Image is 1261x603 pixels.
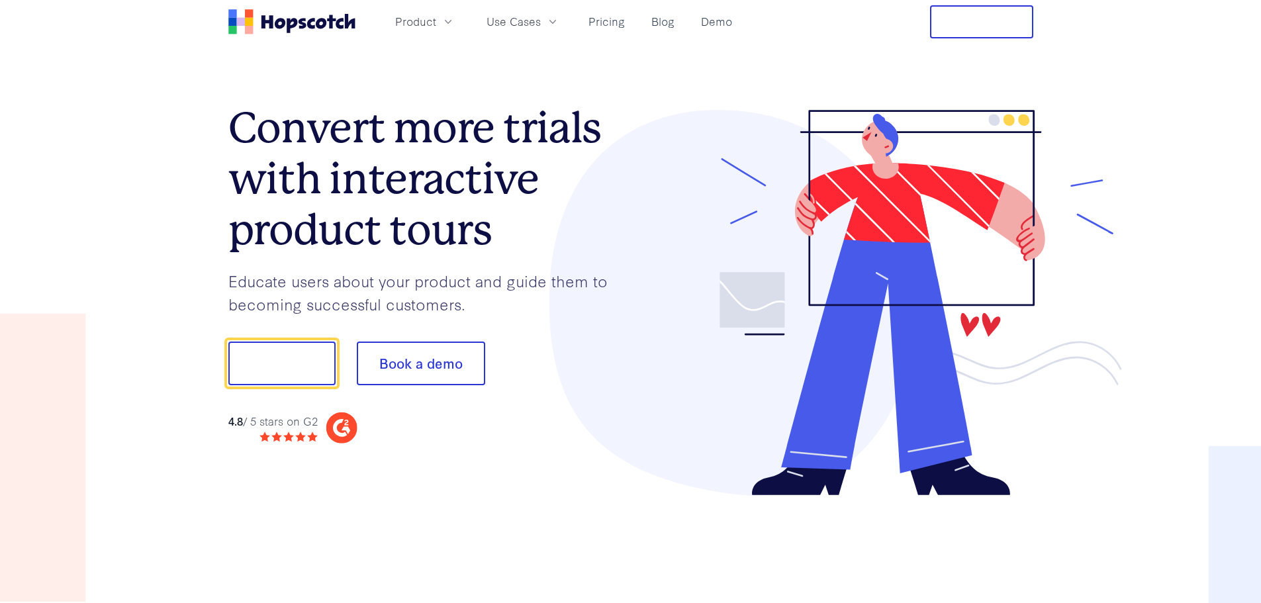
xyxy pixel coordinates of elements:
[487,13,541,30] span: Use Cases
[395,13,436,30] span: Product
[930,5,1033,38] button: Free Trial
[357,342,485,385] button: Book a demo
[228,413,318,430] div: / 5 stars on G2
[583,11,630,32] a: Pricing
[696,11,737,32] a: Demo
[479,11,567,32] button: Use Cases
[387,11,463,32] button: Product
[228,9,355,34] a: Home
[228,413,243,428] strong: 4.8
[228,103,631,255] h1: Convert more trials with interactive product tours
[228,342,336,385] button: Show me!
[646,11,680,32] a: Blog
[228,269,631,315] p: Educate users about your product and guide them to becoming successful customers.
